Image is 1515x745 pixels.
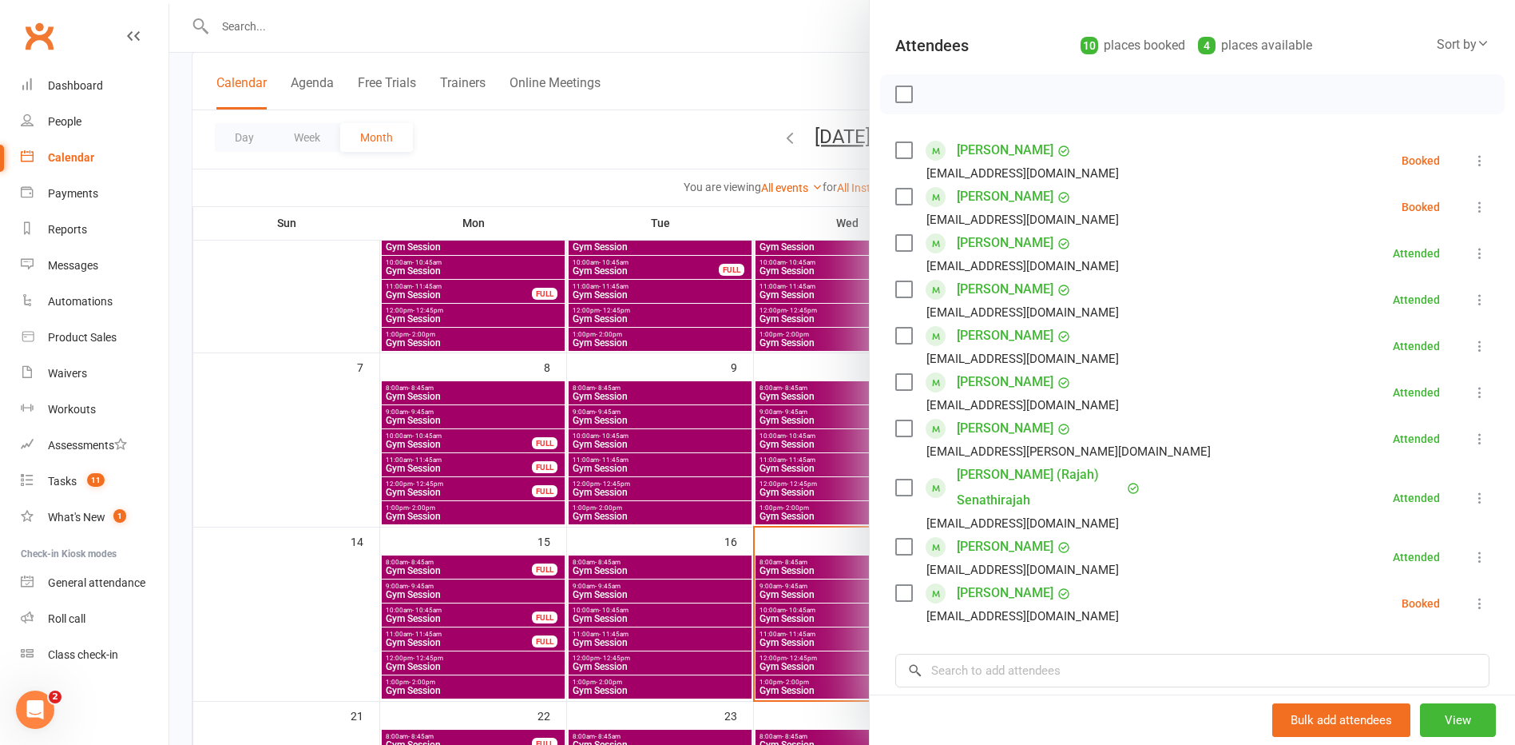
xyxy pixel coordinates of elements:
div: Payments [48,187,98,200]
span: 1 [113,509,126,523]
div: 4 [1198,37,1216,54]
div: Class check-in [48,648,118,661]
div: [EMAIL_ADDRESS][DOMAIN_NAME] [926,163,1119,184]
a: [PERSON_NAME] [957,137,1053,163]
a: [PERSON_NAME] [957,534,1053,560]
div: Dashboard [48,79,103,92]
div: Calendar [48,151,94,164]
a: Automations [21,284,169,320]
a: [PERSON_NAME] [957,416,1053,441]
div: Booked [1402,155,1440,166]
div: Attended [1393,294,1440,305]
a: [PERSON_NAME] [957,580,1053,606]
a: [PERSON_NAME] [957,184,1053,209]
div: Attended [1393,433,1440,444]
a: Roll call [21,601,169,637]
div: 10 [1081,37,1098,54]
div: Booked [1402,598,1440,609]
div: [EMAIL_ADDRESS][DOMAIN_NAME] [926,395,1119,416]
div: Booked [1402,201,1440,213]
div: places booked [1081,34,1185,57]
div: [EMAIL_ADDRESS][PERSON_NAME][DOMAIN_NAME] [926,441,1211,462]
a: Tasks 11 [21,464,169,500]
div: Roll call [48,612,85,625]
a: [PERSON_NAME] [957,323,1053,349]
div: Sort by [1437,34,1489,55]
a: [PERSON_NAME] [957,277,1053,302]
button: View [1420,703,1496,737]
input: Search to add attendees [895,654,1489,687]
a: Waivers [21,356,169,392]
a: Dashboard [21,68,169,104]
span: 2 [49,691,61,703]
div: Automations [48,295,113,308]
div: [EMAIL_ADDRESS][DOMAIN_NAME] [926,256,1119,277]
div: Tasks [48,475,77,488]
div: [EMAIL_ADDRESS][DOMAIN_NAME] [926,349,1119,369]
div: [EMAIL_ADDRESS][DOMAIN_NAME] [926,209,1119,230]
div: places available [1198,34,1312,57]
div: People [48,115,81,128]
a: Reports [21,212,169,248]
a: Clubworx [19,16,59,56]
iframe: Intercom live chat [16,691,54,729]
a: Workouts [21,392,169,428]
a: Assessments [21,428,169,464]
a: People [21,104,169,140]
div: Messages [48,259,98,272]
a: What's New1 [21,500,169,536]
button: Bulk add attendees [1272,703,1410,737]
div: Product Sales [48,331,117,344]
a: Calendar [21,140,169,176]
div: Attended [1393,492,1440,504]
span: 11 [87,473,105,487]
div: [EMAIL_ADDRESS][DOMAIN_NAME] [926,302,1119,323]
a: Class kiosk mode [21,637,169,673]
div: [EMAIL_ADDRESS][DOMAIN_NAME] [926,560,1119,580]
a: General attendance kiosk mode [21,565,169,601]
div: Attended [1393,552,1440,563]
div: General attendance [48,576,145,589]
a: [PERSON_NAME] [957,369,1053,395]
div: What's New [48,511,105,524]
div: Waivers [48,367,87,380]
a: [PERSON_NAME] (Rajah) Senathirajah [957,462,1123,513]
div: Attendees [895,34,969,57]
div: Attended [1393,341,1440,352]
div: Attended [1393,387,1440,398]
a: Product Sales [21,320,169,356]
div: Workouts [48,403,96,416]
a: [PERSON_NAME] [957,230,1053,256]
a: Messages [21,248,169,284]
div: Reports [48,223,87,236]
div: Attended [1393,248,1440,259]
div: [EMAIL_ADDRESS][DOMAIN_NAME] [926,513,1119,534]
a: Payments [21,176,169,212]
div: [EMAIL_ADDRESS][DOMAIN_NAME] [926,606,1119,627]
div: Assessments [48,439,127,452]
